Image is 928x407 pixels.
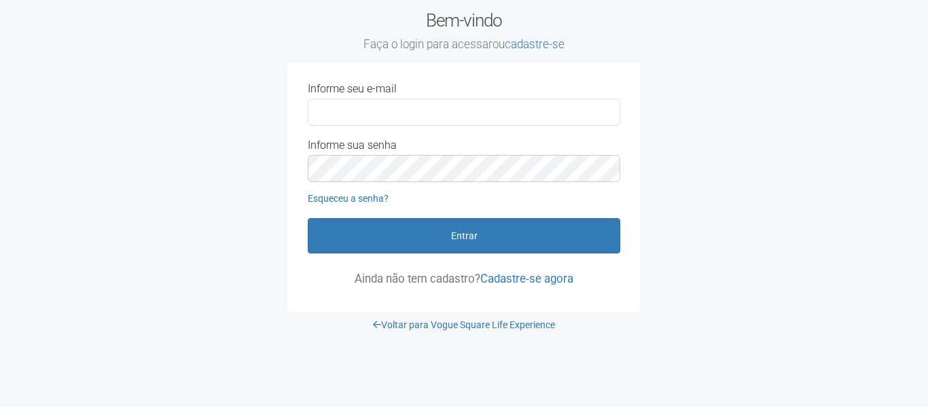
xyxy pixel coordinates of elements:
a: Esqueceu a senha? [308,193,389,204]
small: Faça o login para acessar [287,37,641,52]
label: Informe sua senha [308,139,397,152]
a: Voltar para Vogue Square Life Experience [373,319,555,330]
button: Entrar [308,218,620,253]
a: cadastre-se [505,37,565,51]
label: Informe seu e-mail [308,83,397,95]
h2: Bem-vindo [287,10,641,52]
p: Ainda não tem cadastro? [308,272,620,285]
a: Cadastre-se agora [480,272,573,285]
span: ou [493,37,565,51]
